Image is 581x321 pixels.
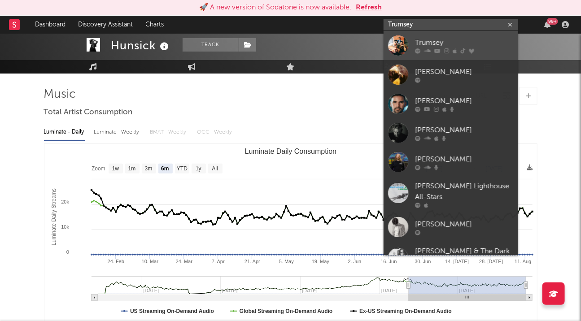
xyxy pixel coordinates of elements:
[359,308,452,314] text: Ex-US Streaming On-Demand Audio
[61,199,69,204] text: 20k
[415,95,514,106] div: [PERSON_NAME]
[239,308,332,314] text: Global Streaming On-Demand Audio
[245,147,336,155] text: Luminate Daily Consumption
[384,177,518,213] a: [PERSON_NAME] Lighthouse All-Stars
[479,259,503,264] text: 28. [DATE]
[112,166,119,172] text: 1w
[348,259,361,264] text: 2. Jun
[212,259,225,264] text: 7. Apr
[356,2,382,13] button: Refresh
[415,181,514,203] div: [PERSON_NAME] Lighthouse All-Stars
[445,259,469,264] text: 14. [DATE]
[384,31,518,60] a: Trumsey
[415,66,514,77] div: [PERSON_NAME]
[175,259,192,264] text: 24. Mar
[415,37,514,48] div: Trumsey
[94,125,141,140] div: Luminate - Weekly
[61,224,69,230] text: 10k
[92,166,105,172] text: Zoom
[66,249,69,255] text: 0
[29,16,72,34] a: Dashboard
[384,19,518,30] input: Search for artists
[415,259,431,264] text: 30. Jun
[415,219,514,230] div: [PERSON_NAME]
[380,259,397,264] text: 16. Jun
[130,308,214,314] text: US Streaming On-Demand Audio
[144,166,152,172] text: 3m
[161,166,169,172] text: 6m
[311,259,329,264] text: 19. May
[384,213,518,242] a: [PERSON_NAME]
[139,16,170,34] a: Charts
[44,125,85,140] div: Luminate - Daily
[384,147,518,177] a: [PERSON_NAME]
[384,60,518,89] a: [PERSON_NAME]
[141,259,158,264] text: 10. Mar
[128,166,135,172] text: 1m
[415,246,514,268] div: [PERSON_NAME] & The Dark Days
[279,259,294,264] text: 5. May
[544,21,550,28] button: 99+
[199,2,351,13] div: 🚀 A new version of Sodatone is now available.
[44,107,133,118] span: Total Artist Consumption
[384,89,518,118] a: [PERSON_NAME]
[245,259,260,264] text: 21. Apr
[384,242,518,278] a: [PERSON_NAME] & The Dark Days
[196,166,201,172] text: 1y
[415,154,514,165] div: [PERSON_NAME]
[107,259,124,264] text: 24. Feb
[111,38,171,53] div: Hunsick
[415,125,514,135] div: [PERSON_NAME]
[384,118,518,147] a: [PERSON_NAME]
[176,166,187,172] text: YTD
[515,259,531,264] text: 11. Aug
[72,16,139,34] a: Discovery Assistant
[212,166,218,172] text: All
[50,188,57,245] text: Luminate Daily Streams
[547,18,558,25] div: 99 +
[183,38,239,52] button: Track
